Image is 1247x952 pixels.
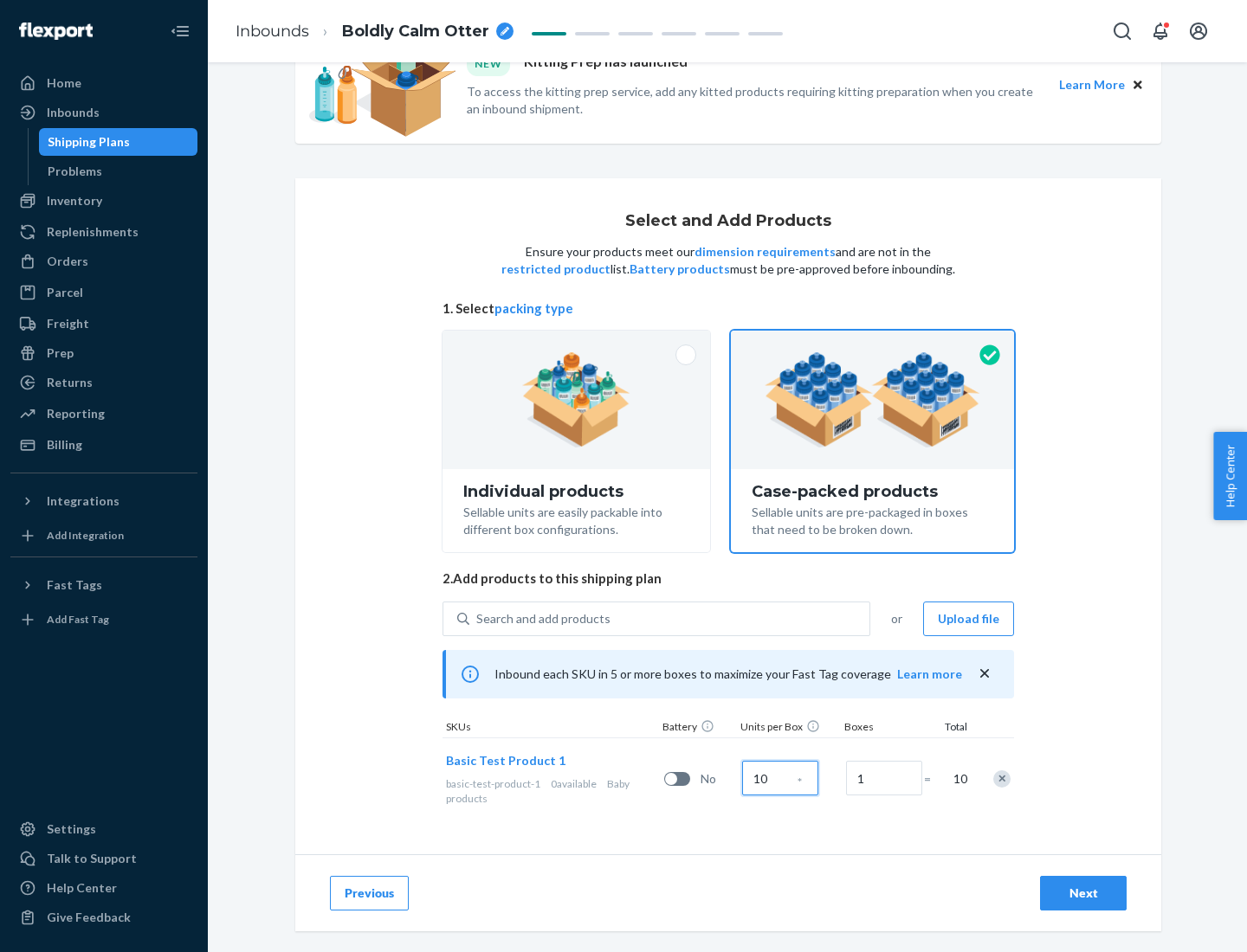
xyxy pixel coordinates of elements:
div: Remove Item [993,770,1011,788]
div: Individual products [463,483,689,500]
a: Home [10,69,197,97]
div: Search and add products [476,610,611,627]
a: Settings [10,815,197,843]
a: Add Fast Tag [10,606,197,634]
div: Settings [47,820,96,838]
button: Close [1128,75,1147,94]
div: SKUs [443,719,659,737]
button: Learn More [1059,75,1125,94]
div: Help Center [47,879,117,897]
div: Add Fast Tag [47,612,109,627]
button: Learn more [897,666,962,683]
span: Basic Test Product 1 [446,753,565,768]
div: Inventory [47,192,102,209]
button: Fast Tags [10,571,197,599]
button: Previous [330,876,409,910]
a: Talk to Support [10,845,197,872]
div: Add Integration [47,528,124,543]
h1: Select and Add Products [625,213,831,230]
img: individual-pack.facf35554cb0f1810c75b2bd6df2d64e.png [522,352,630,447]
span: Boldly Calm Otter [342,21,489,43]
a: Returns [10,369,197,396]
a: Problems [39,158,198,185]
span: 0 available [551,777,597,790]
a: Prep [10,339,197,367]
p: To access the kitting prep service, add any kitted products requiring kitting preparation when yo... [467,83,1043,118]
div: Baby products [446,776,657,806]
button: close [976,665,993,683]
div: Billing [47,436,82,453]
div: Battery [659,719,737,737]
div: Returns [47,374,93,391]
button: Help Center [1213,432,1247,520]
a: Orders [10,248,197,275]
img: case-pack.59cecea509d18c883b923b81aeac6d0b.png [765,352,980,447]
button: packing type [494,299,573,318]
a: Billing [10,431,197,459]
div: Orders [47,253,88,270]
button: dimension requirements [695,243,836,261]
button: Integrations [10,487,197,515]
div: Sellable units are easily packable into different box configurations. [463,500,689,538]
span: basic-test-product-1 [446,777,540,790]
span: 2. Add products to this shipping plan [443,569,1014,588]
button: Open notifications [1143,14,1178,48]
a: Help Center [10,874,197,902]
div: Integrations [47,492,120,510]
div: Freight [47,315,89,332]
a: Inventory [10,187,197,215]
ol: breadcrumbs [222,6,527,57]
div: Prep [47,344,74,362]
div: Case-packed products [752,483,993,500]
button: Next [1040,876,1127,910]
div: Problems [48,163,102,180]
img: Flexport logo [19,23,93,40]
a: Shipping Plans [39,128,198,156]
span: No [701,770,735,788]
span: 1. Select [443,299,1014,318]
a: Parcel [10,279,197,306]
div: Reporting [47,405,105,422]
div: Sellable units are pre-packaged in boxes that need to be broken down. [752,500,993,538]
input: Number of boxes [846,761,922,795]
button: Open account menu [1181,14,1216,48]
button: Battery products [630,261,730,278]
button: Close Navigation [163,14,197,48]
div: Talk to Support [47,850,137,867]
div: Replenishments [47,223,139,241]
a: Replenishments [10,218,197,246]
div: Give Feedback [47,909,131,926]
div: Fast Tags [47,576,102,594]
div: Units per Box [737,719,841,737]
input: Case Quantity [742,761,818,795]
div: Boxes [841,719,927,737]
button: Upload file [923,601,1014,636]
button: restricted product [501,261,611,278]
div: Home [47,74,81,92]
div: Inbounds [47,104,100,121]
div: Shipping Plans [48,133,130,151]
a: Add Integration [10,522,197,550]
div: Parcel [47,284,83,301]
div: NEW [467,52,510,75]
div: Next [1055,884,1112,902]
p: Kitting Prep has launched [524,52,688,75]
p: Ensure your products meet our and are not in the list. must be pre-approved before inbounding. [500,243,957,278]
a: Inbounds [10,99,197,126]
button: Basic Test Product 1 [446,752,565,769]
a: Freight [10,310,197,338]
a: Reporting [10,400,197,428]
div: Inbound each SKU in 5 or more boxes to maximize your Fast Tag coverage [443,650,1014,698]
button: Give Feedback [10,904,197,931]
span: 10 [950,770,967,788]
span: or [891,610,902,627]
button: Open Search Box [1105,14,1140,48]
span: = [924,770,941,788]
a: Inbounds [236,22,309,41]
div: Total [927,719,971,737]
